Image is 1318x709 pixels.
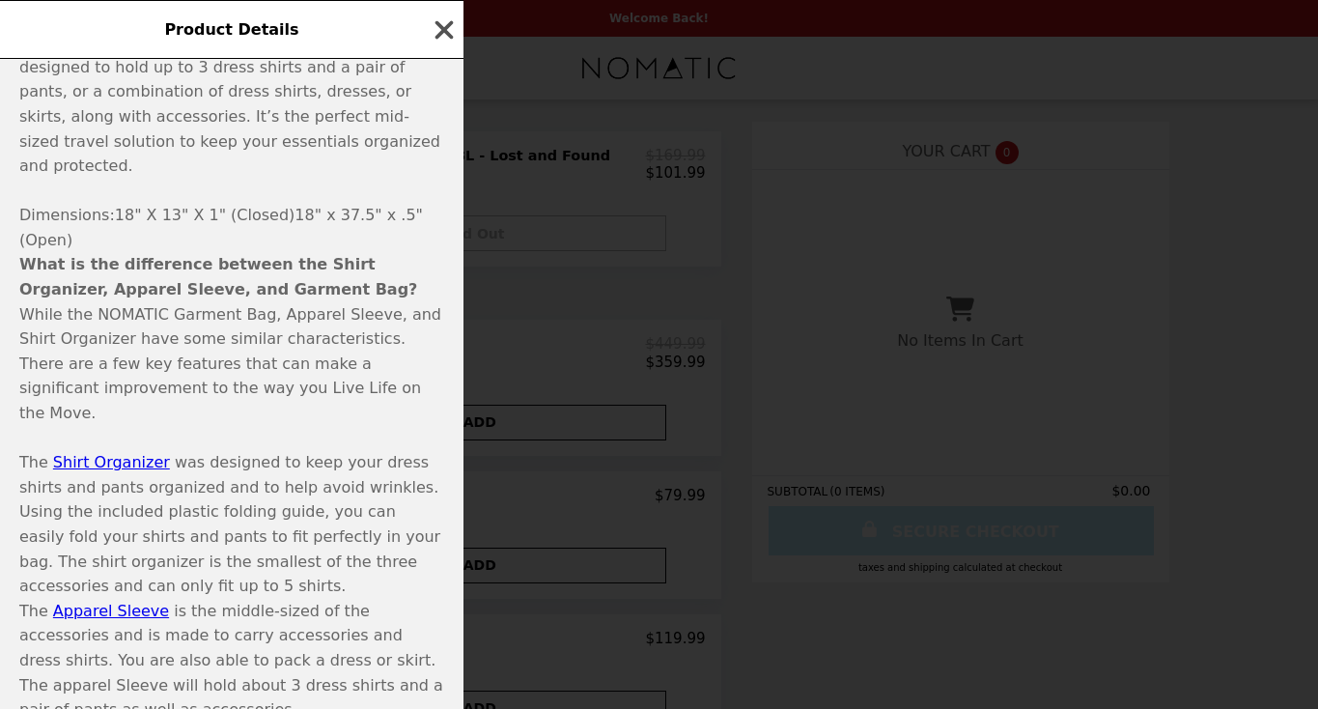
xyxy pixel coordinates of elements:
[53,602,169,620] a: Apparel Sleeve
[19,206,423,249] span: 18" X 13" X 1" (Closed) 18" x 37.5" x .5" (Open)
[53,453,170,471] a: Shirt Organizer
[19,252,444,598] p: While the NOMATIC Garment Bag, Apparel Sleeve, and Shirt Organizer have some similar characterist...
[164,20,298,39] span: Product Details
[19,255,417,298] strong: What is the difference between the Shirt Organizer, Apparel Sleeve, and Garment Bag?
